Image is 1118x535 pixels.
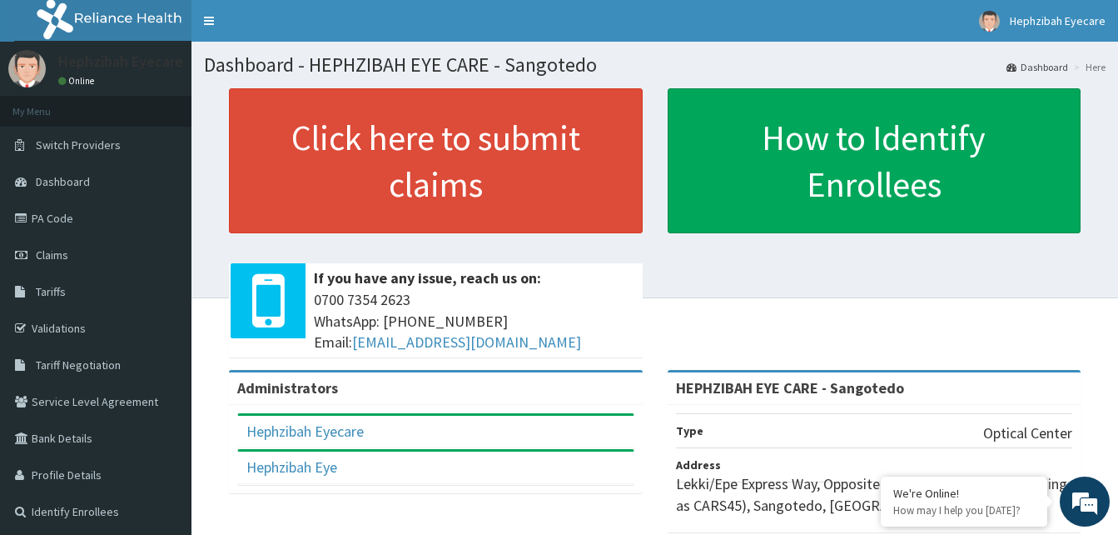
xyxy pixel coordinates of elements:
span: Tariff Negotiation [36,357,121,372]
a: [EMAIL_ADDRESS][DOMAIN_NAME] [352,332,581,352]
a: Hephzibah Eye [246,457,337,477]
a: Online [58,75,98,87]
p: Hephzibah Eyecare [58,54,183,69]
span: Switch Providers [36,137,121,152]
span: 0700 7354 2623 WhatsApp: [PHONE_NUMBER] Email: [314,289,634,353]
span: Hephzibah Eyecare [1010,13,1106,28]
b: Administrators [237,378,338,397]
b: Address [676,457,721,472]
strong: HEPHZIBAH EYE CARE - Sangotedo [676,378,904,397]
img: User Image [979,11,1000,32]
img: User Image [8,50,46,87]
span: Tariffs [36,284,66,299]
h1: Dashboard - HEPHZIBAH EYE CARE - Sangotedo [204,54,1106,76]
li: Here [1070,60,1106,74]
a: Click here to submit claims [229,88,643,233]
p: Lekki/Epe Express Way, Opposite PWAN Homes (Same Building as CARS45), Sangotedo, [GEOGRAPHIC_DATA] [676,473,1073,516]
a: How to Identify Enrollees [668,88,1081,233]
a: Hephzibah Eyecare [246,422,364,441]
p: How may I help you today? [893,503,1035,517]
span: Dashboard [36,174,90,189]
b: If you have any issue, reach us on: [314,268,541,287]
span: Claims [36,247,68,262]
b: Type [676,423,703,438]
div: We're Online! [893,486,1035,501]
a: Dashboard [1006,60,1068,74]
p: Optical Center [983,422,1072,444]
